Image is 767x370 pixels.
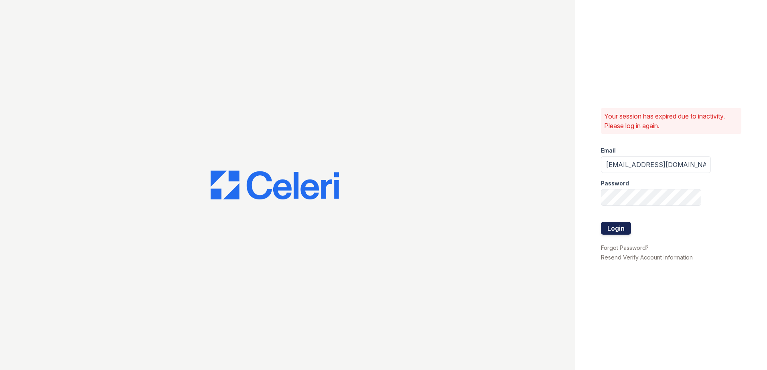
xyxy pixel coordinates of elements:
[601,179,629,187] label: Password
[601,147,616,155] label: Email
[601,254,693,261] a: Resend Verify Account Information
[601,244,649,251] a: Forgot Password?
[601,222,631,235] button: Login
[604,111,738,131] p: Your session has expired due to inactivity. Please log in again.
[211,171,339,199] img: CE_Logo_Blue-a8612792a0a2168367f1c8372b55b34899dd931a85d93a1a3d3e32e68fde9ad4.png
